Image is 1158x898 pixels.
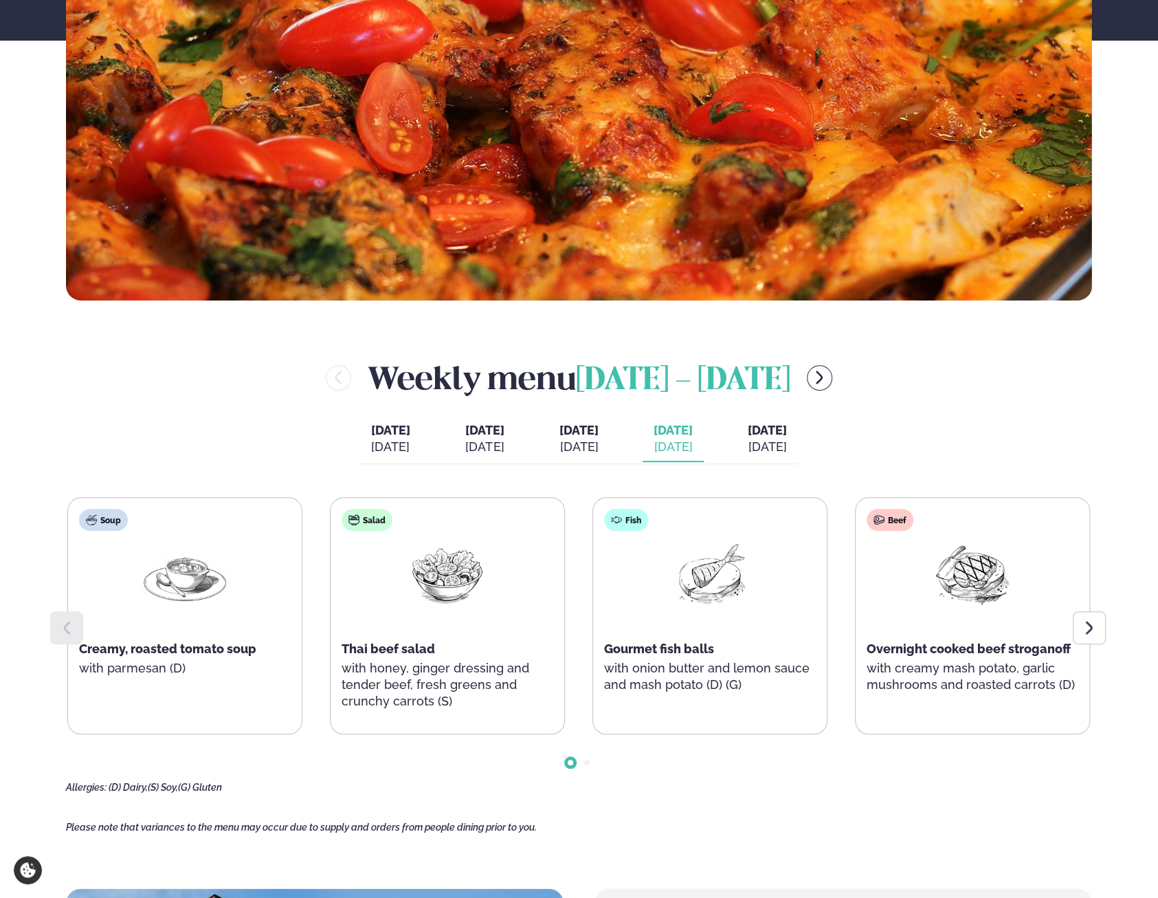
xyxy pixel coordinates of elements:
[403,542,491,606] img: Salad.png
[584,760,590,765] span: Go to slide 2
[371,423,410,437] span: [DATE]
[548,417,610,462] button: [DATE] [DATE]
[86,514,97,525] img: soup.svg
[748,439,787,455] div: [DATE]
[342,509,392,531] div: Salad
[342,642,435,656] span: Thai beef salad
[867,509,913,531] div: Beef
[748,423,787,437] span: [DATE]
[178,782,222,793] span: (G) Gluten
[148,782,178,793] span: (S) Soy,
[654,422,693,439] span: [DATE]
[368,355,790,400] h2: Weekly menu
[568,760,573,765] span: Go to slide 1
[643,417,704,462] button: [DATE] [DATE]
[360,417,421,462] button: [DATE] [DATE]
[867,660,1078,693] p: with creamy mash potato, garlic mushrooms and roasted carrots (D)
[141,542,229,606] img: Soup.png
[559,423,599,437] span: [DATE]
[465,423,504,437] span: [DATE]
[654,439,693,455] div: [DATE]
[342,660,553,710] p: with honey, ginger dressing and tender beef, fresh greens and crunchy carrots (S)
[928,542,1016,606] img: Beef-Meat.png
[109,782,148,793] span: (D) Dairy,
[66,782,107,793] span: Allergies:
[604,642,714,656] span: Gourmet fish balls
[604,509,648,531] div: Fish
[737,417,798,462] button: [DATE] [DATE]
[666,542,754,606] img: Fish.png
[807,365,832,391] button: menu-btn-right
[576,366,790,396] span: [DATE] - [DATE]
[465,439,504,455] div: [DATE]
[454,417,515,462] button: [DATE] [DATE]
[611,514,622,525] img: fish.svg
[79,509,128,531] div: Soup
[604,660,816,693] p: with onion butter and lemon sauce and mash potato (D) (G)
[14,856,42,884] a: Cookie settings
[326,365,351,391] button: menu-btn-left
[873,514,884,525] img: beef.svg
[79,660,291,677] p: with parmesan (D)
[559,439,599,455] div: [DATE]
[79,642,256,656] span: Creamy, roasted tomato soup
[867,642,1071,656] span: Overnight cooked beef stroganoff
[348,514,359,525] img: salad.svg
[371,439,410,455] div: [DATE]
[66,822,537,833] span: Please note that variances to the menu may occur due to supply and orders from people dining prio...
